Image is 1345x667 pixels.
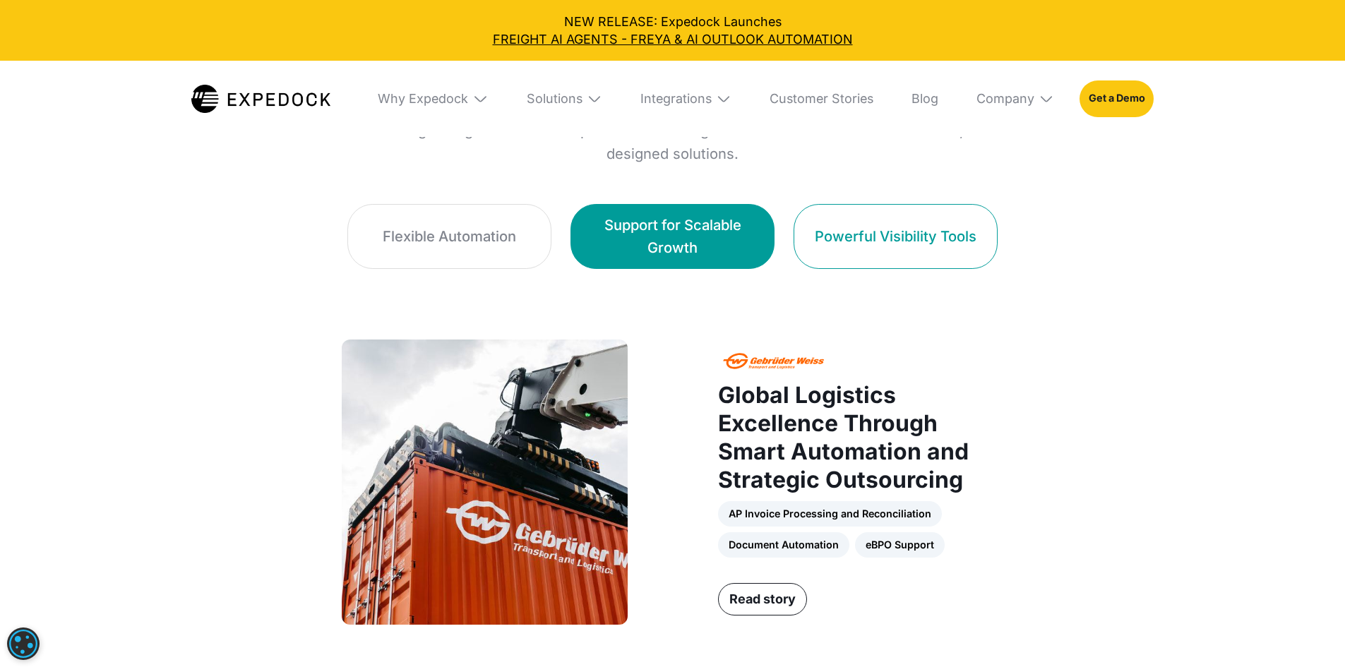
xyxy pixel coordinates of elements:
[628,61,744,137] div: Integrations
[590,214,755,258] div: Support for Scalable Growth
[964,61,1067,137] div: Company
[13,30,1332,48] a: FREIGHT AI AGENTS - FREYA & AI OUTLOOK AUTOMATION
[378,91,468,107] div: Why Expedock
[335,119,1010,166] p: See how growing teams solved operational challenges and scaled faster with our flexible, co-desig...
[718,381,969,493] strong: Global Logistics Excellence Through Smart Automation and Strategic Outsourcing
[640,91,712,107] div: Integrations
[514,61,615,137] div: Solutions
[757,61,886,137] a: Customer Stories
[815,225,976,247] div: Powerful Visibility Tools
[365,61,501,137] div: Why Expedock
[718,583,807,615] a: Read story
[1080,80,1154,117] a: Get a Demo
[899,61,951,137] a: Blog
[1110,515,1345,667] iframe: Chat Widget
[527,91,582,107] div: Solutions
[13,13,1332,48] div: NEW RELEASE: Expedock Launches
[976,91,1034,107] div: Company
[383,225,516,247] div: Flexible Automation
